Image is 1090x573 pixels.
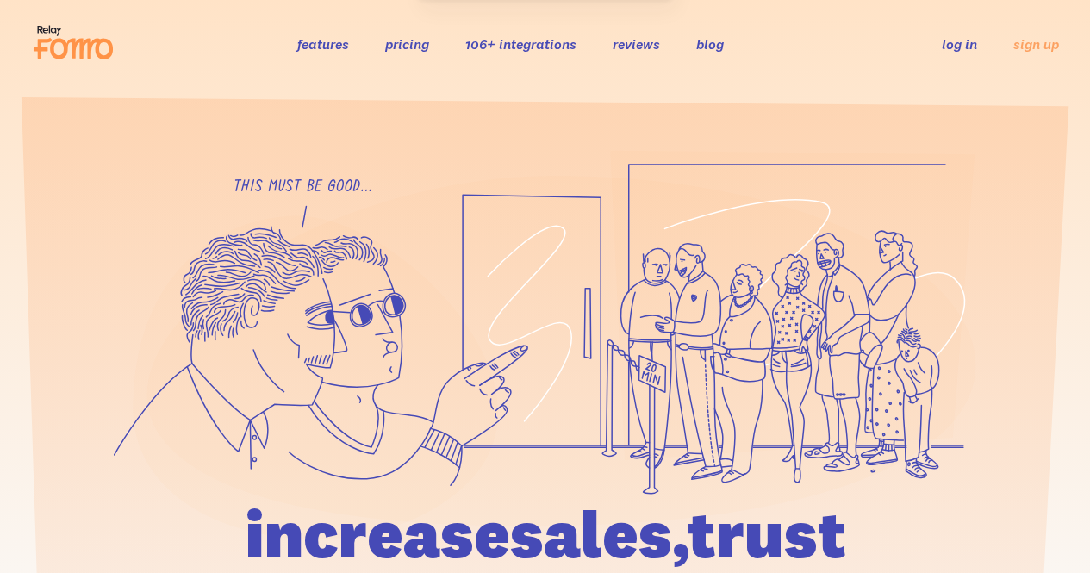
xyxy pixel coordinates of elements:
a: pricing [385,35,429,53]
a: sign up [1013,35,1059,53]
a: 106+ integrations [465,35,576,53]
a: blog [696,35,724,53]
a: reviews [613,35,660,53]
a: features [297,35,349,53]
a: log in [942,35,977,53]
